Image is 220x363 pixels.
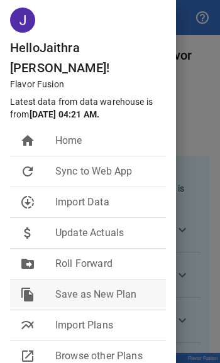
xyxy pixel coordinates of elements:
[10,8,35,33] img: ACg8ocKcbWjUeKwd_a3V9jsHw8OTxqJg-IzEqXOpAy6EyTGsGqgiEA=s96-c
[10,78,176,90] p: Flavor Fusion
[55,318,156,333] span: Import Plans
[55,133,156,148] span: Home
[20,133,35,148] span: home
[55,164,156,179] span: Sync to Web App
[20,318,35,333] span: multiline_chart
[55,195,156,210] span: Import Data
[55,287,156,302] span: Save as New Plan
[10,95,171,121] p: Latest data from data warehouse is from
[20,164,35,179] span: refresh
[20,287,35,302] span: file_copy
[55,256,156,271] span: Roll Forward
[20,225,35,241] span: attach_money
[30,109,99,119] b: [DATE] 04:21 AM .
[20,195,35,210] span: downloading
[20,256,35,271] span: drive_file_move
[10,38,176,78] h6: Hello Jaithra [PERSON_NAME] !
[55,225,156,241] span: Update Actuals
